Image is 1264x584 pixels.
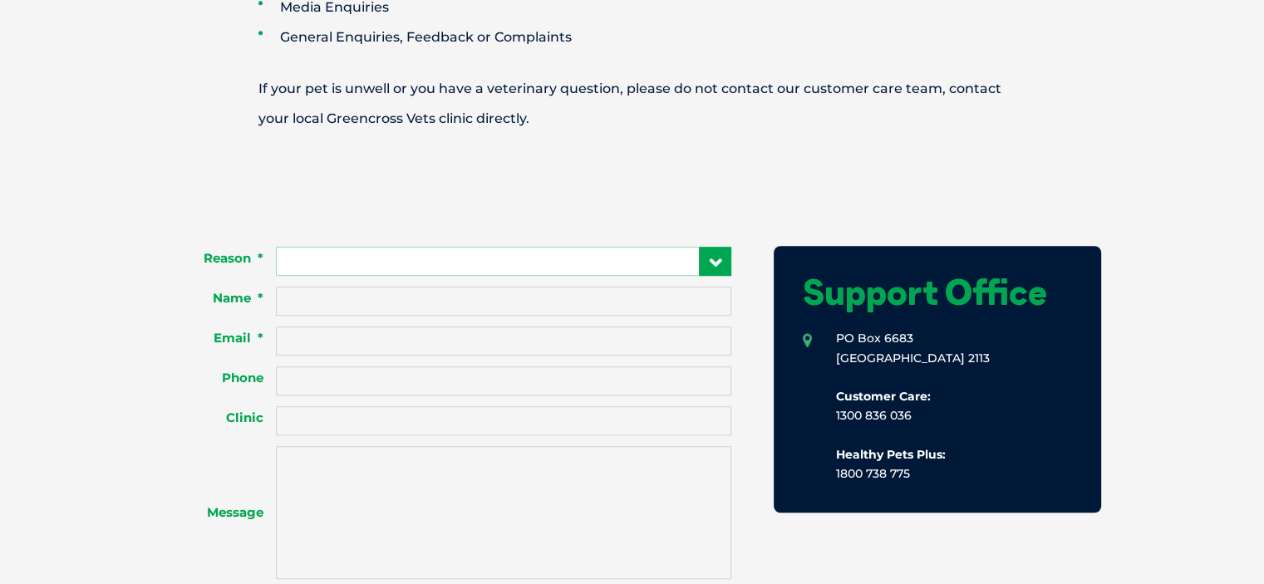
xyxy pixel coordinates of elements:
b: Customer Care: [836,389,931,404]
h1: Support Office [803,275,1072,310]
p: If your pet is unwell or you have a veterinary question, please do not contact our customer care ... [200,74,1065,134]
label: Reason [163,250,277,267]
li: PO Box 6683 [GEOGRAPHIC_DATA] 2113 1300 836 036 1800 738 775 [803,329,1072,483]
b: Healthy Pets Plus: [836,447,946,462]
label: Message [163,504,277,521]
li: General Enquiries, Feedback or Complaints [258,22,1065,52]
label: Phone [163,370,277,386]
label: Email [163,330,277,346]
label: Name [163,290,277,307]
label: Clinic [163,410,277,426]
